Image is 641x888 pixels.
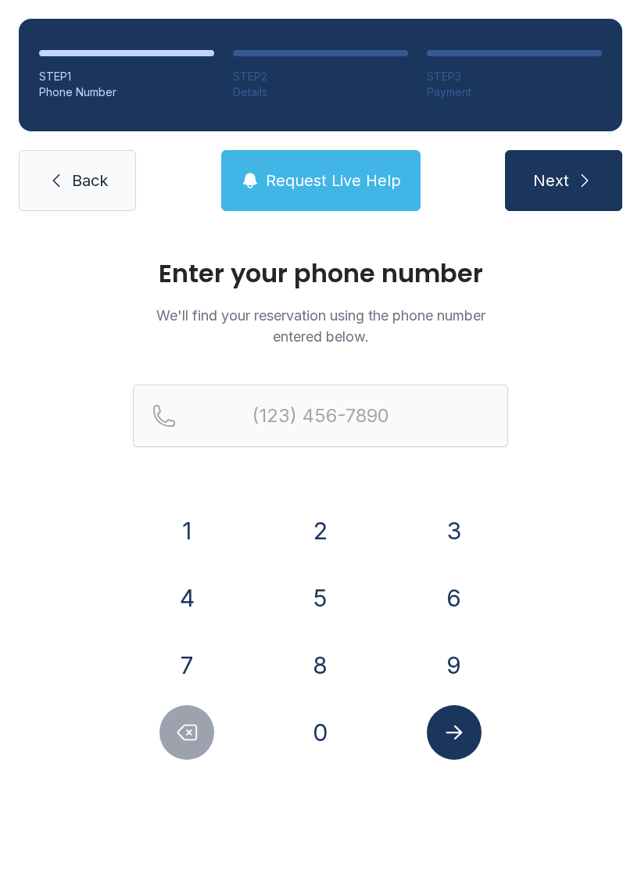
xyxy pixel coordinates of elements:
[427,503,482,558] button: 3
[159,571,214,625] button: 4
[39,84,214,100] div: Phone Number
[533,170,569,192] span: Next
[293,705,348,760] button: 0
[293,503,348,558] button: 2
[427,84,602,100] div: Payment
[133,385,508,447] input: Reservation phone number
[427,705,482,760] button: Submit lookup form
[293,638,348,693] button: 8
[293,571,348,625] button: 5
[266,170,401,192] span: Request Live Help
[427,571,482,625] button: 6
[159,638,214,693] button: 7
[233,84,408,100] div: Details
[427,638,482,693] button: 9
[159,705,214,760] button: Delete number
[233,69,408,84] div: STEP 2
[159,503,214,558] button: 1
[133,305,508,347] p: We'll find your reservation using the phone number entered below.
[133,261,508,286] h1: Enter your phone number
[427,69,602,84] div: STEP 3
[72,170,108,192] span: Back
[39,69,214,84] div: STEP 1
